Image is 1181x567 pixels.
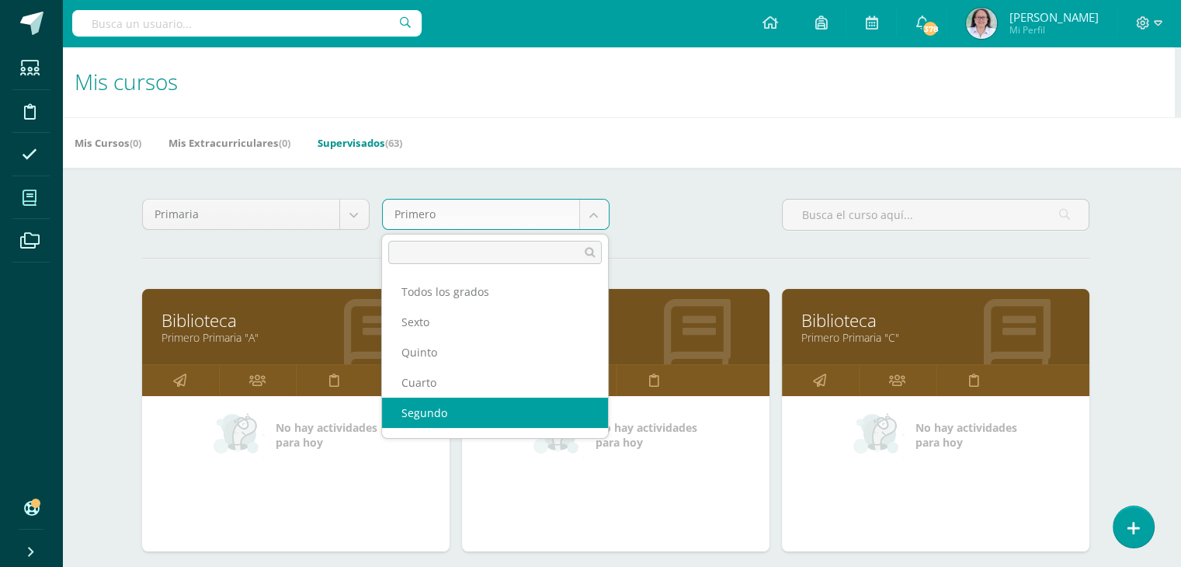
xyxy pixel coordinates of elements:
div: Quinto [382,337,608,367]
div: Todos los grados [382,277,608,307]
div: Segundo [382,398,608,428]
div: Primero [382,428,608,458]
div: Sexto [382,307,608,337]
div: Cuarto [382,367,608,398]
